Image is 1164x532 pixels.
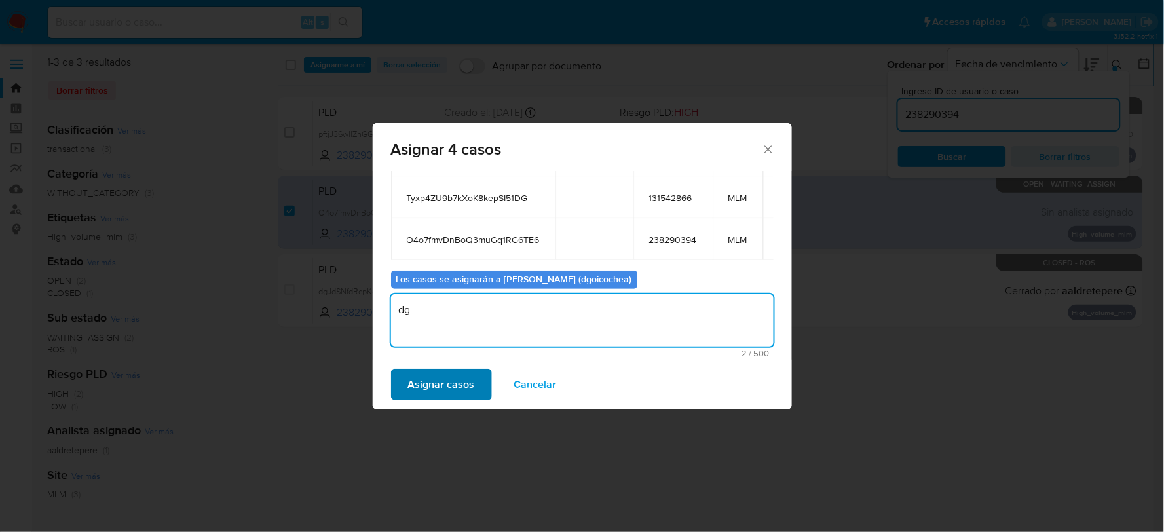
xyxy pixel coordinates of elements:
[391,294,774,347] textarea: dg
[649,192,697,204] span: 131542866
[728,192,747,204] span: MLM
[391,369,492,400] button: Asignar casos
[373,123,792,409] div: assign-modal
[762,143,774,155] button: Cerrar ventana
[391,142,762,157] span: Asignar 4 casos
[407,234,540,246] span: O4o7fmvDnBoQ3muGq1RG6TE6
[497,369,574,400] button: Cancelar
[649,234,697,246] span: 238290394
[395,349,770,358] span: Máximo 500 caracteres
[728,234,747,246] span: MLM
[408,370,475,399] span: Asignar casos
[407,192,540,204] span: Tyxp4ZU9b7kXoK8kepSI51DG
[514,370,557,399] span: Cancelar
[396,273,632,286] b: Los casos se asignarán a [PERSON_NAME] (dgoicochea)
